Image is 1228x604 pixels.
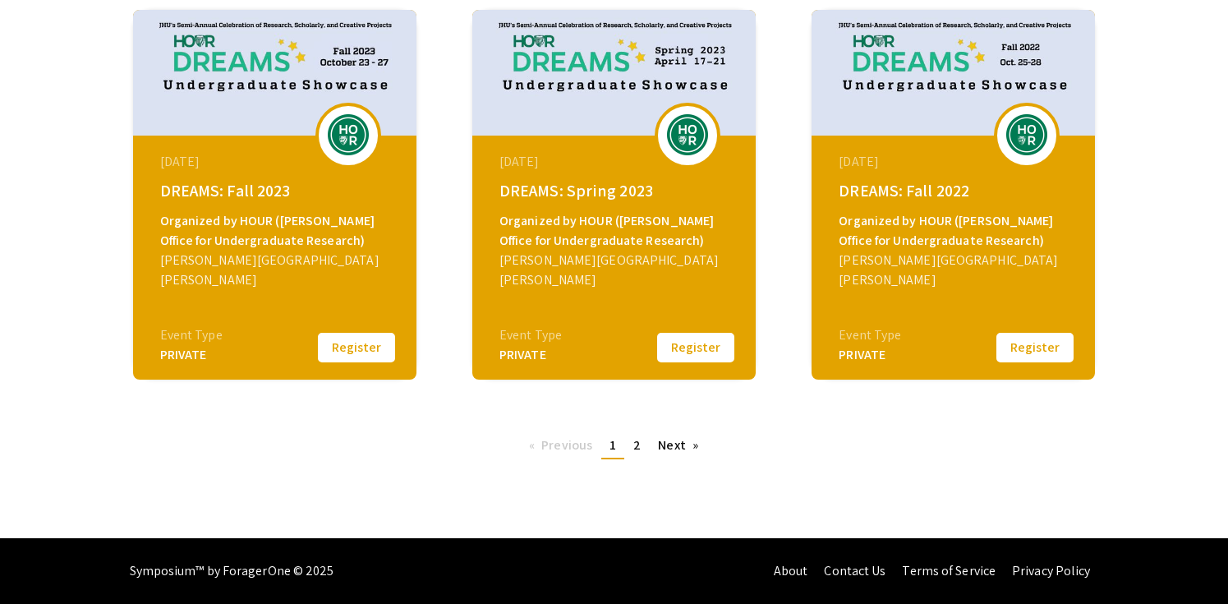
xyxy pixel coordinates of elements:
div: Event Type [160,325,223,345]
div: [DATE] [160,152,393,172]
div: [DATE] [839,152,1072,172]
button: Register [655,330,737,365]
div: Event Type [499,325,562,345]
div: Organized by HOUR ([PERSON_NAME] Office for Undergraduate Research) [499,211,733,251]
img: dreams-fall-2022_eventLogo_81fd70_.png [1002,114,1051,155]
img: dreams-spring-2023_eventCoverPhoto_a4ac1d__thumb.jpg [472,10,756,136]
div: [PERSON_NAME][GEOGRAPHIC_DATA][PERSON_NAME] [839,251,1072,290]
a: Terms of Service [902,562,996,579]
div: Organized by HOUR ([PERSON_NAME] Office for Undergraduate Research) [160,211,393,251]
img: dreams-fall-2023_eventLogo_4fff3a_.png [324,114,373,155]
span: 2 [633,436,641,454]
div: Symposium™ by ForagerOne © 2025 [130,538,334,604]
div: [DATE] [499,152,733,172]
button: Register [994,330,1076,365]
div: DREAMS: Fall 2023 [160,178,393,203]
div: PRIVATE [160,345,223,365]
a: Privacy Policy [1012,562,1090,579]
iframe: Chat [12,530,70,592]
a: About [774,562,808,579]
div: DREAMS: Spring 2023 [499,178,733,203]
ul: Pagination [521,433,707,459]
div: Event Type [839,325,901,345]
div: DREAMS: Fall 2022 [839,178,1072,203]
div: PRIVATE [839,345,901,365]
button: Register [315,330,398,365]
img: dreams-spring-2023_eventLogo_75360d_.png [663,114,712,155]
a: Next page [650,433,706,458]
a: Contact Us [824,562,885,579]
span: 1 [609,436,616,454]
span: Previous [541,436,592,454]
div: PRIVATE [499,345,562,365]
img: dreams-fall-2022_eventCoverPhoto_564f57__thumb.jpg [812,10,1095,136]
div: [PERSON_NAME][GEOGRAPHIC_DATA][PERSON_NAME] [160,251,393,290]
div: [PERSON_NAME][GEOGRAPHIC_DATA][PERSON_NAME] [499,251,733,290]
img: dreams-fall-2023_eventCoverPhoto_d3d732__thumb.jpg [133,10,416,136]
div: Organized by HOUR ([PERSON_NAME] Office for Undergraduate Research) [839,211,1072,251]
